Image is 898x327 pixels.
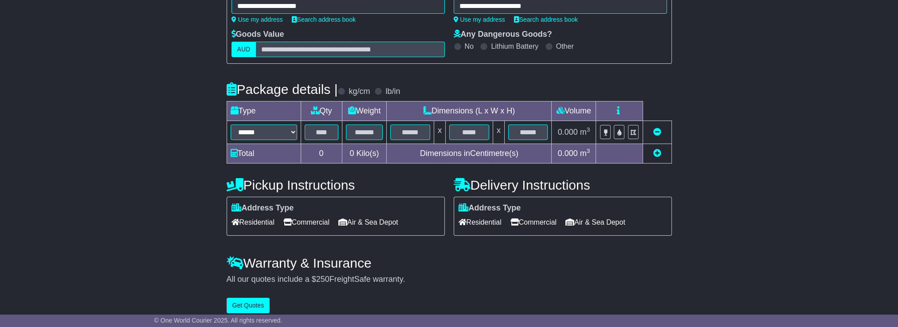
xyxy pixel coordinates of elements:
[580,128,590,136] span: m
[459,203,521,213] label: Address Type
[454,16,505,23] a: Use my address
[459,215,502,229] span: Residential
[587,148,590,154] sup: 3
[231,42,256,57] label: AUD
[342,144,387,163] td: Kilo(s)
[565,215,625,229] span: Air & Sea Depot
[493,121,504,144] td: x
[558,128,578,136] span: 0.000
[342,101,387,121] td: Weight
[387,101,552,121] td: Dimensions (L x W x H)
[292,16,356,23] a: Search address book
[316,275,329,284] span: 250
[653,128,661,136] a: Remove this item
[227,144,301,163] td: Total
[580,149,590,158] span: m
[227,275,672,284] div: All our quotes include a $ FreightSafe warranty.
[454,30,552,39] label: Any Dangerous Goods?
[227,82,338,97] h4: Package details |
[227,101,301,121] td: Type
[231,203,294,213] label: Address Type
[653,149,661,158] a: Add new item
[491,42,538,51] label: Lithium Battery
[465,42,474,51] label: No
[558,149,578,158] span: 0.000
[510,215,557,229] span: Commercial
[338,215,398,229] span: Air & Sea Depot
[434,121,446,144] td: x
[154,317,282,324] span: © One World Courier 2025. All rights reserved.
[387,144,552,163] td: Dimensions in Centimetre(s)
[349,149,354,158] span: 0
[301,101,342,121] td: Qty
[231,30,284,39] label: Goods Value
[552,101,596,121] td: Volume
[231,16,283,23] a: Use my address
[227,298,270,313] button: Get Quotes
[227,178,445,192] h4: Pickup Instructions
[283,215,329,229] span: Commercial
[349,87,370,97] label: kg/cm
[454,178,672,192] h4: Delivery Instructions
[301,144,342,163] td: 0
[231,215,274,229] span: Residential
[514,16,578,23] a: Search address book
[385,87,400,97] label: lb/in
[587,126,590,133] sup: 3
[227,256,672,270] h4: Warranty & Insurance
[556,42,574,51] label: Other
